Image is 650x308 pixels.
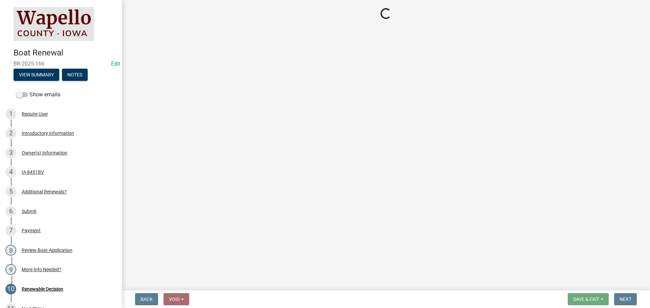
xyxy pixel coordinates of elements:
h4: Boat Renewal [14,48,116,58]
div: 3 [5,147,16,158]
div: 4 [5,167,16,177]
button: Back [135,293,158,305]
div: Review Boat Application [22,248,72,253]
div: Renewable Decision [22,287,63,291]
span: Void [169,297,180,302]
div: 7 [5,225,16,236]
button: Void [164,293,189,305]
button: Notes [62,69,88,81]
button: Save & Exit [568,293,609,305]
div: 8 [5,245,16,256]
div: 5 [5,186,16,197]
span: Back [140,297,153,302]
div: 2 [5,128,16,139]
div: Require User [22,112,48,116]
wm-modal-confirm: Summary [14,72,59,78]
wm-modal-confirm: Edit Application Number [111,61,120,67]
div: Submit [22,209,37,214]
a: Edit [111,61,120,67]
div: 9 [5,264,16,275]
wm-modal-confirm: Notes [62,72,88,78]
div: More Info Needed? [22,267,61,272]
div: Payment [22,228,41,233]
div: Owner(s) Information [22,150,67,155]
div: 1 [5,109,16,119]
div: IA 8451BV [22,170,44,174]
span: Save & Exit [573,297,599,302]
div: 10 [5,284,16,294]
div: Introductory Information [22,131,74,136]
div: Additional Renewals? [22,189,67,194]
label: Show emails [16,91,60,99]
img: Wapello County, Iowa [14,7,94,41]
div: 6 [5,206,16,217]
button: Next [614,293,637,305]
span: BR-2025-166 [14,61,108,67]
span: Next [620,297,631,302]
button: View Summary [14,69,59,81]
